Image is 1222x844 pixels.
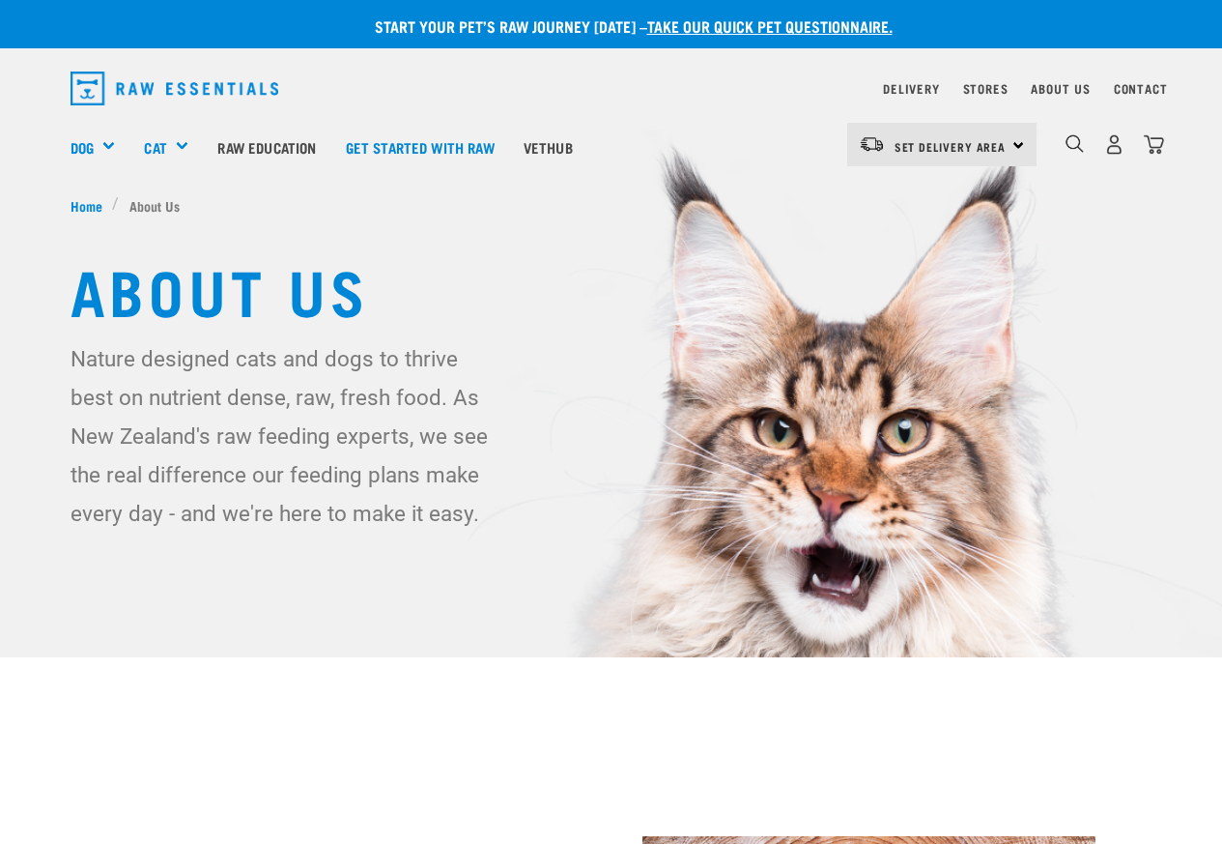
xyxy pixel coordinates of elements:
a: Home [71,195,113,216]
img: home-icon@2x.png [1144,134,1164,155]
span: Set Delivery Area [895,143,1007,150]
img: Raw Essentials Logo [71,72,279,105]
span: Home [71,195,102,216]
img: home-icon-1@2x.png [1066,134,1084,153]
a: Get started with Raw [331,108,509,186]
nav: dropdown navigation [55,64,1168,113]
a: Stores [963,85,1009,92]
a: Cat [144,136,166,159]
a: take our quick pet questionnaire. [647,21,893,30]
h1: About Us [71,254,1152,324]
p: Nature designed cats and dogs to thrive best on nutrient dense, raw, fresh food. As New Zealand's... [71,339,503,533]
a: Contact [1114,85,1168,92]
nav: breadcrumbs [71,195,1152,216]
a: Delivery [883,85,939,92]
a: Vethub [509,108,587,186]
img: user.png [1104,134,1124,155]
a: Dog [71,136,94,159]
a: About Us [1031,85,1090,92]
a: Raw Education [203,108,330,186]
img: van-moving.png [859,135,885,153]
